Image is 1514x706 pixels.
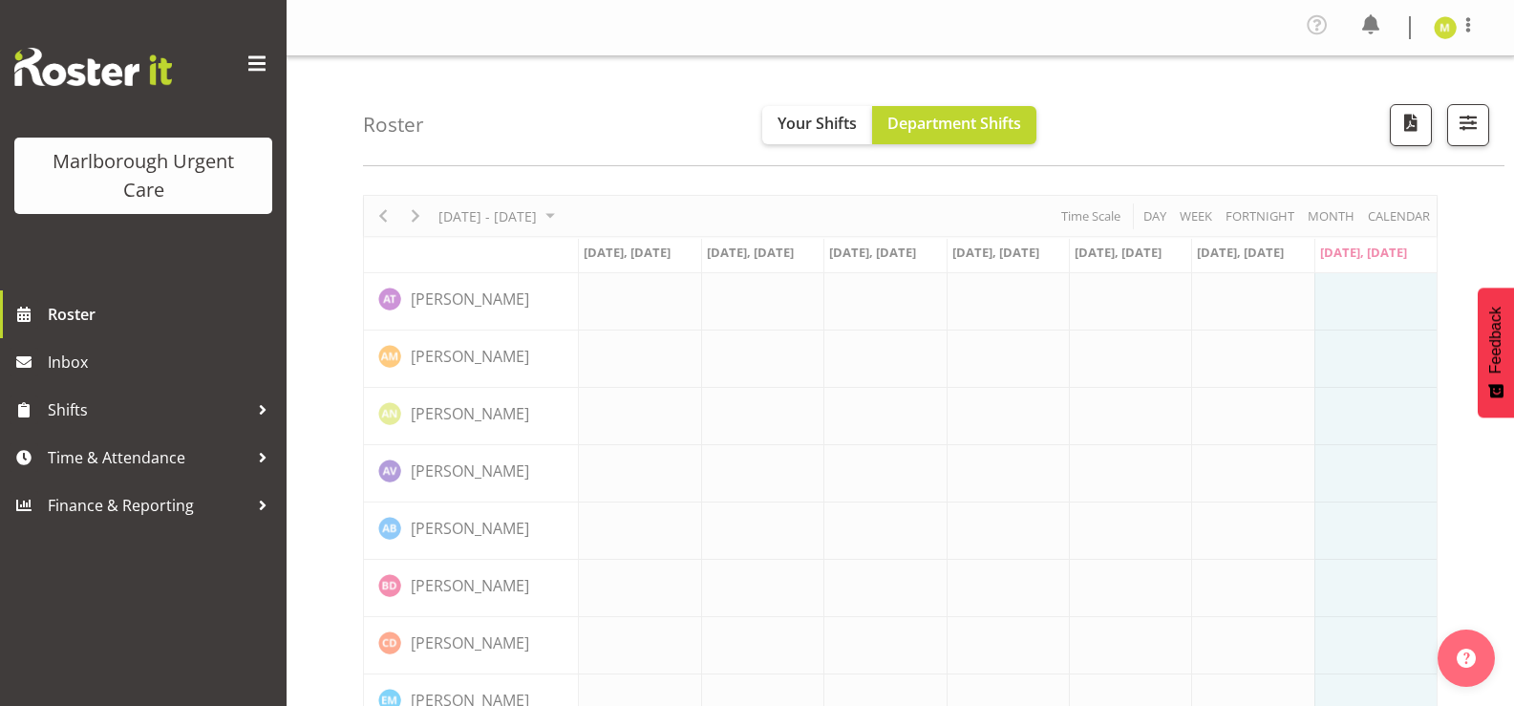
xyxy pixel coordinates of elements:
[48,491,248,520] span: Finance & Reporting
[1457,649,1476,668] img: help-xxl-2.png
[1390,104,1432,146] button: Download a PDF of the roster according to the set date range.
[1487,307,1504,374] span: Feedback
[1447,104,1489,146] button: Filter Shifts
[48,300,277,329] span: Roster
[1478,288,1514,417] button: Feedback - Show survey
[887,113,1021,134] span: Department Shifts
[762,106,872,144] button: Your Shifts
[363,114,424,136] h4: Roster
[33,147,253,204] div: Marlborough Urgent Care
[48,443,248,472] span: Time & Attendance
[48,396,248,424] span: Shifts
[14,48,172,86] img: Rosterit website logo
[48,348,277,376] span: Inbox
[872,106,1036,144] button: Department Shifts
[1434,16,1457,39] img: margie-vuto11841.jpg
[778,113,857,134] span: Your Shifts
